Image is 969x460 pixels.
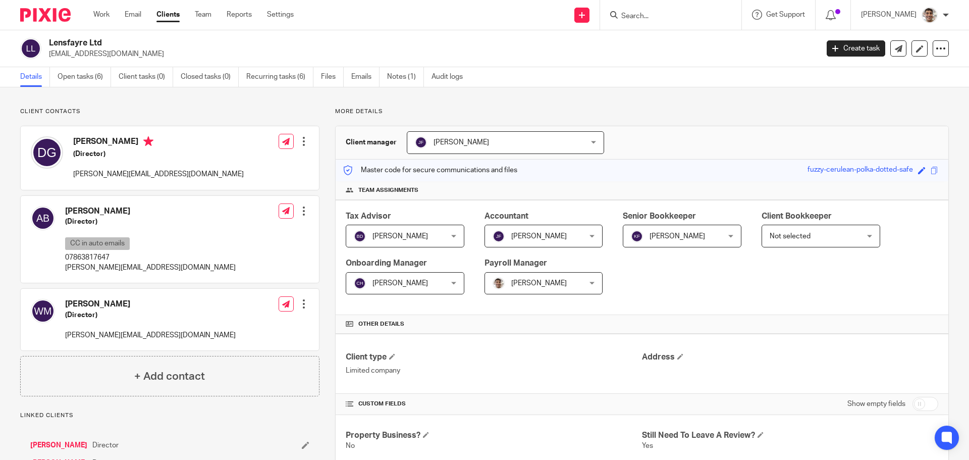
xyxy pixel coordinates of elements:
img: PXL_20240409_141816916.jpg [922,7,938,23]
span: [PERSON_NAME] [650,233,705,240]
a: Details [20,67,50,87]
h4: [PERSON_NAME] [65,299,236,310]
span: Other details [358,320,404,328]
a: Notes (1) [387,67,424,87]
h5: (Director) [65,310,236,320]
p: Master code for secure communications and files [343,165,517,175]
p: [PERSON_NAME][EMAIL_ADDRESS][DOMAIN_NAME] [73,169,244,179]
img: svg%3E [354,230,366,242]
h3: Client manager [346,137,397,147]
p: [EMAIL_ADDRESS][DOMAIN_NAME] [49,49,812,59]
div: fuzzy-cerulean-polka-dotted-safe [807,165,913,176]
span: [PERSON_NAME] [372,280,428,287]
h2: Lensfayre Ltd [49,38,659,48]
img: svg%3E [31,299,55,323]
img: svg%3E [31,136,63,169]
a: Files [321,67,344,87]
h4: Address [642,352,938,363]
p: [PERSON_NAME] [861,10,917,20]
img: svg%3E [354,277,366,289]
span: Team assignments [358,186,418,194]
img: Pixie [20,8,71,22]
a: Email [125,10,141,20]
a: Open tasks (6) [58,67,111,87]
a: Client tasks (0) [119,67,173,87]
p: CC in auto emails [65,237,130,250]
h4: CUSTOM FIELDS [346,400,642,408]
h4: [PERSON_NAME] [73,136,244,149]
span: Senior Bookkeeper [623,212,696,220]
span: Get Support [766,11,805,18]
a: Settings [267,10,294,20]
h4: Client type [346,352,642,363]
a: Audit logs [432,67,470,87]
span: [PERSON_NAME] [511,233,567,240]
img: svg%3E [493,230,505,242]
h5: (Director) [65,217,236,227]
a: Reports [227,10,252,20]
span: Yes [642,442,653,449]
a: Work [93,10,110,20]
span: Client Bookkeeper [762,212,832,220]
p: [PERSON_NAME][EMAIL_ADDRESS][DOMAIN_NAME] [65,263,236,273]
img: svg%3E [631,230,643,242]
img: PXL_20240409_141816916.jpg [493,277,505,289]
a: Emails [351,67,380,87]
p: Limited company [346,366,642,376]
span: Tax Advisor [346,212,391,220]
h4: + Add contact [134,369,205,384]
span: No [346,442,355,449]
span: [PERSON_NAME] [511,280,567,287]
span: Director [92,440,119,450]
p: Client contacts [20,108,319,116]
span: Payroll Manager [484,259,547,267]
img: svg%3E [20,38,41,59]
h4: Still Need To Leave A Review? [642,430,938,441]
p: Linked clients [20,412,319,420]
a: Team [195,10,211,20]
img: svg%3E [415,136,427,148]
label: Show empty fields [847,399,905,409]
a: Closed tasks (0) [181,67,239,87]
a: Create task [827,40,885,57]
h5: (Director) [73,149,244,159]
span: [PERSON_NAME] [434,139,489,146]
h4: [PERSON_NAME] [65,206,236,217]
span: Accountant [484,212,528,220]
span: Onboarding Manager [346,259,427,267]
p: [PERSON_NAME][EMAIL_ADDRESS][DOMAIN_NAME] [65,330,236,340]
a: Recurring tasks (6) [246,67,313,87]
i: Primary [143,136,153,146]
a: [PERSON_NAME] [30,440,87,450]
p: 07863817647 [65,252,236,263]
span: [PERSON_NAME] [372,233,428,240]
input: Search [620,12,711,21]
img: svg%3E [31,206,55,230]
a: Clients [156,10,180,20]
span: Not selected [770,233,811,240]
h4: Property Business? [346,430,642,441]
p: More details [335,108,949,116]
